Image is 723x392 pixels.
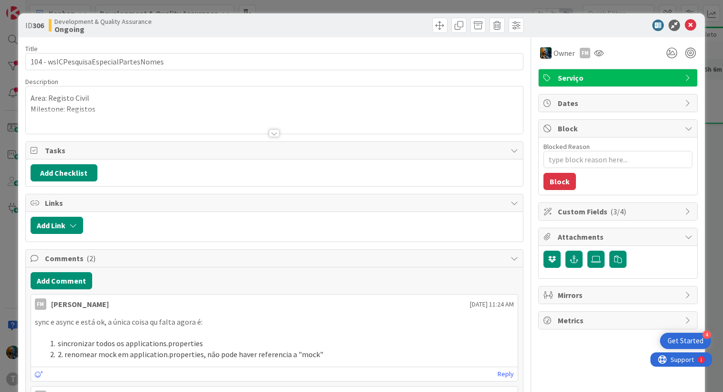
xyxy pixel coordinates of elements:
span: Serviço [558,72,680,84]
p: sync e async e está ok, a única coisa qu falta agora é: [35,317,514,328]
span: Links [45,197,506,209]
span: ( 3/4 ) [610,207,626,216]
span: Dates [558,97,680,109]
div: FM [580,48,590,58]
span: ( 2 ) [86,254,96,263]
div: Get Started [668,336,703,346]
span: Owner [553,47,575,59]
div: Open Get Started checklist, remaining modules: 4 [660,333,711,349]
input: type card name here... [25,53,523,70]
b: Ongoing [54,25,152,33]
span: Mirrors [558,289,680,301]
span: ID [25,20,44,31]
p: Milestone: Registos [31,104,518,115]
button: Add Checklist [31,164,97,181]
label: Title [25,44,38,53]
span: Block [558,123,680,134]
b: 306 [32,21,44,30]
span: Support [20,1,43,13]
div: 4 [702,330,711,339]
span: Tasks [45,145,506,156]
span: Attachments [558,231,680,243]
button: Add Comment [31,272,92,289]
div: [PERSON_NAME] [51,298,109,310]
span: Development & Quality Assurance [54,18,152,25]
li: 2. renomear mock em application.properties, não pode haver referencia a "mock" [46,349,514,360]
div: FM [35,298,46,310]
img: JC [540,47,552,59]
button: Add Link [31,217,83,234]
div: 1 [50,4,52,11]
span: [DATE] 11:24 AM [470,299,514,309]
label: Blocked Reason [543,142,590,151]
button: Block [543,173,576,190]
span: Metrics [558,315,680,326]
span: Description [25,77,58,86]
span: Comments [45,253,506,264]
p: Area: Registo Civil [31,93,518,104]
li: sincronizar todos os applications.properties [46,338,514,349]
span: Custom Fields [558,206,680,217]
a: Reply [498,368,514,380]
